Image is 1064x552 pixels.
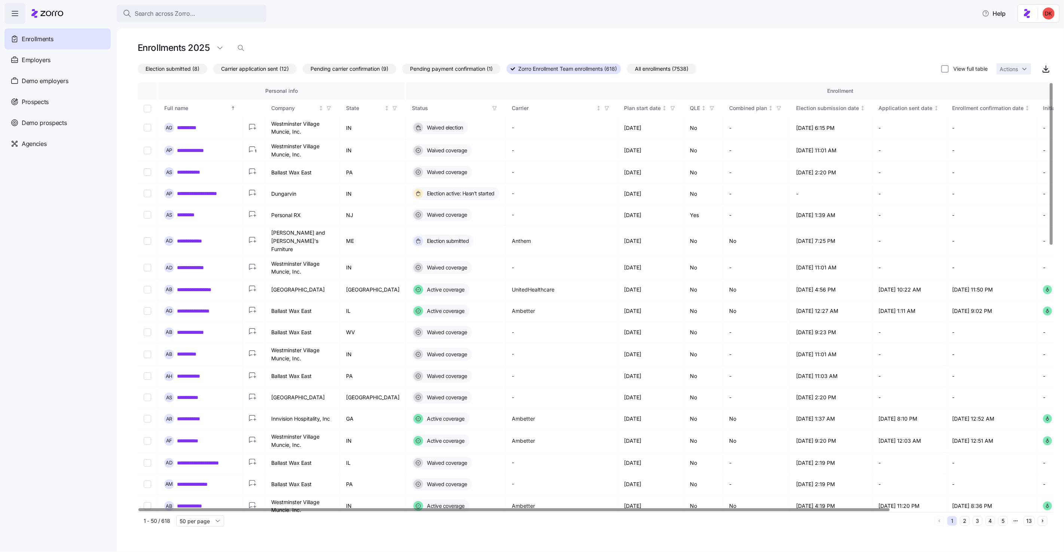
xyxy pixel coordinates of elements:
input: Select record 17 [144,481,151,488]
div: Not sorted [662,106,667,111]
button: Actions [997,63,1031,74]
td: [DATE] 1:11 AM [872,301,946,322]
td: [DATE] 9:23 PM [790,322,873,343]
span: Waived coverage [425,329,467,336]
span: Waived coverage [425,459,467,467]
td: Dungarvin [265,183,340,204]
span: A B [166,287,172,292]
td: Westminster Village Muncie, Inc. [265,117,340,139]
span: A P [166,191,172,196]
td: [DATE] [618,139,684,162]
td: No [684,257,723,279]
td: [DATE] 8:10 PM [872,408,946,430]
div: Enrollment confirmation date [952,104,1024,112]
input: Select record 3 [144,168,151,176]
div: Application sent date [878,104,932,112]
span: - [512,350,514,358]
td: No [684,343,723,366]
span: - [512,480,514,488]
td: - [723,139,790,162]
button: 13 [1024,516,1035,526]
td: - [946,257,1037,279]
td: - [946,366,1037,387]
td: [DATE] 12:52 AM [946,408,1037,430]
td: No [684,366,723,387]
div: Not sorted [768,106,773,111]
td: [PERSON_NAME] and [PERSON_NAME]'s Furniture [265,226,340,256]
td: - [723,387,790,408]
td: PA [340,366,406,387]
td: No [723,301,790,322]
td: Ballast Wax East [265,474,340,495]
td: Ballast Wax East [265,452,340,474]
span: Demo employers [22,76,68,86]
td: - [946,343,1037,366]
td: No [684,162,723,183]
button: Search across Zorro... [117,4,266,22]
td: - [872,343,946,366]
td: Ballast Wax East [265,322,340,343]
span: - [512,168,514,176]
span: Help [982,9,1006,18]
td: Westminster Village Muncie, Inc. [265,257,340,279]
td: [DATE] 1:37 AM [790,408,873,430]
span: - [512,124,514,131]
span: Anthem [512,237,531,245]
td: - [946,139,1037,162]
div: Not sorted [934,106,939,111]
span: A R [166,417,172,421]
span: UnitedHealthcare [512,286,554,293]
span: A D [166,460,172,465]
div: Combined plan [729,104,767,112]
button: 1 [947,516,957,526]
a: Prospects [4,91,111,112]
span: Active coverage [425,415,465,423]
td: No [723,408,790,430]
td: [DATE] [618,343,684,366]
span: Waived coverage [425,351,467,358]
td: [DATE] [618,387,684,408]
td: [DATE] [618,366,684,387]
td: [DATE] [618,279,684,301]
span: Waived coverage [425,211,467,219]
span: A M [165,482,173,487]
th: StateNot sorted [340,100,406,117]
td: ME [340,226,406,256]
td: [DATE] 2:19 PM [790,474,873,495]
th: Full nameSorted ascending [158,100,243,117]
span: A S [166,213,172,217]
td: - [872,366,946,387]
span: A S [166,395,172,400]
td: [DATE] 11:20 PM [872,495,946,518]
td: [DATE] [618,301,684,322]
span: All enrollments (7538) [635,64,688,74]
div: Not sorted [318,106,324,111]
button: 5 [998,516,1008,526]
td: [DATE] 11:50 PM [946,279,1037,301]
td: No [723,279,790,301]
td: IN [340,430,406,452]
span: Ambetter [512,502,535,510]
div: Not sorted [860,106,865,111]
td: - [723,204,790,226]
td: No [684,474,723,495]
span: - [512,147,514,154]
a: Enrollments [4,28,111,49]
td: [DATE] 6:15 PM [790,117,873,139]
a: Agencies [4,133,111,154]
td: - [946,226,1037,256]
td: - [723,343,790,366]
button: Help [976,6,1012,21]
td: IN [340,343,406,366]
td: GA [340,408,406,430]
button: 2 [960,516,970,526]
td: - [723,452,790,474]
td: [DATE] [618,257,684,279]
span: Ambetter [512,307,535,315]
button: Next page [1038,516,1048,526]
th: Enrollment confirmation dateNot sorted [946,100,1037,117]
td: [DATE] 12:51 AM [946,430,1037,452]
div: Status [412,104,489,112]
td: [DATE] 1:39 AM [790,204,873,226]
td: No [684,452,723,474]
